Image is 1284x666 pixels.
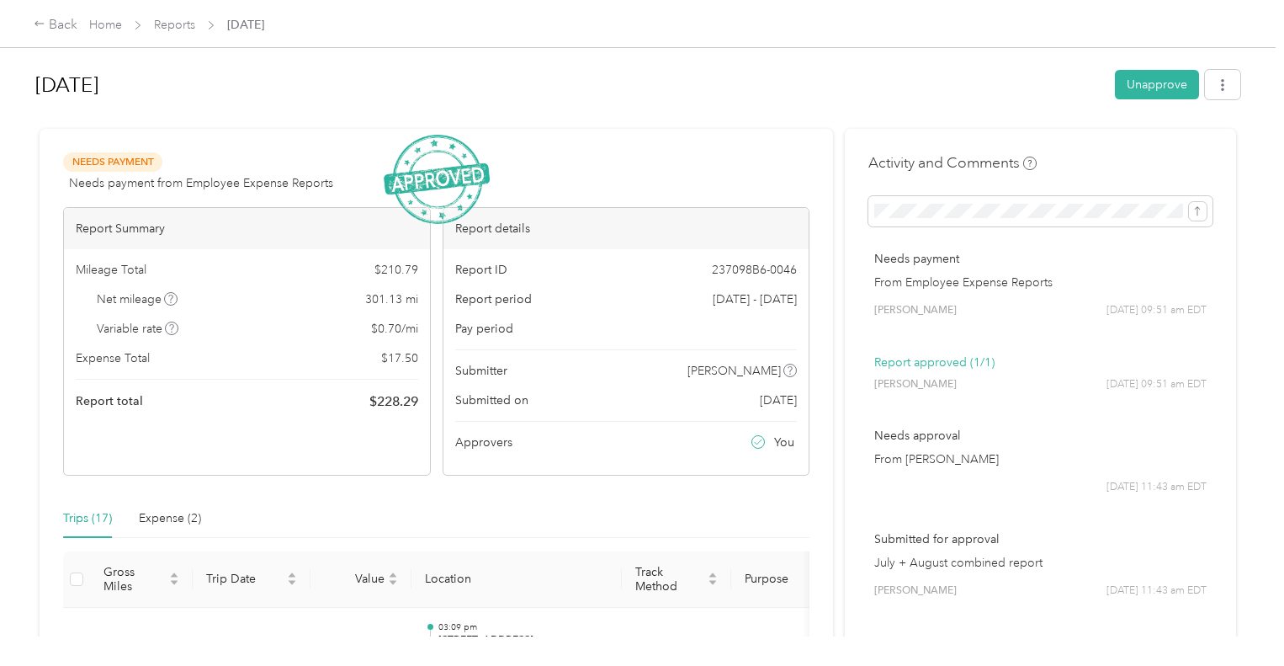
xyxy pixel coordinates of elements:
[388,570,398,580] span: caret-up
[371,320,418,338] span: $ 0.70 / mi
[438,633,608,648] p: [STREET_ADDRESS]
[874,250,1207,268] p: Needs payment
[713,290,797,308] span: [DATE] - [DATE]
[708,578,718,588] span: caret-down
[139,509,201,528] div: Expense (2)
[1106,377,1207,392] span: [DATE] 09:51 am EDT
[287,570,297,580] span: caret-up
[455,320,513,338] span: Pay period
[774,434,794,451] span: You
[443,208,809,249] div: Report details
[874,554,1207,572] p: July + August combined report
[63,152,162,172] span: Needs Payment
[35,65,1103,105] h1: Aug 2025
[381,349,418,367] span: $ 17.50
[34,15,77,35] div: Back
[89,18,122,32] a: Home
[411,551,622,608] th: Location
[193,551,310,608] th: Trip Date
[227,16,264,34] span: [DATE]
[622,551,731,608] th: Track Method
[455,434,512,451] span: Approvers
[712,261,797,279] span: 237098B6-0046
[384,135,490,225] img: ApprovedStamp
[874,354,1207,371] p: Report approved (1/1)
[97,290,178,308] span: Net mileage
[1106,303,1207,318] span: [DATE] 09:51 am EDT
[708,570,718,580] span: caret-up
[1190,572,1284,666] iframe: Everlance-gr Chat Button Frame
[324,572,385,586] span: Value
[76,349,150,367] span: Expense Total
[745,572,830,586] span: Purpose
[1106,583,1207,599] span: [DATE] 11:43 am EDT
[874,274,1207,291] p: From Employee Expense Reports
[874,303,957,318] span: [PERSON_NAME]
[868,152,1037,173] h4: Activity and Comments
[760,392,797,409] span: [DATE]
[90,551,193,608] th: Gross Miles
[455,290,532,308] span: Report period
[169,570,179,580] span: caret-up
[365,290,418,308] span: 301.13 mi
[69,174,333,192] span: Needs payment from Employee Expense Reports
[374,261,418,279] span: $ 210.79
[874,530,1207,548] p: Submitted for approval
[63,509,112,528] div: Trips (17)
[388,578,398,588] span: caret-down
[287,578,297,588] span: caret-down
[64,208,430,249] div: Report Summary
[310,551,411,608] th: Value
[76,261,146,279] span: Mileage Total
[874,377,957,392] span: [PERSON_NAME]
[154,18,195,32] a: Reports
[455,261,507,279] span: Report ID
[1115,70,1199,99] button: Unapprove
[169,578,179,588] span: caret-down
[455,392,528,409] span: Submitted on
[1106,480,1207,495] span: [DATE] 11:43 am EDT
[206,572,284,586] span: Trip Date
[438,621,608,633] p: 03:09 pm
[874,427,1207,445] p: Needs approval
[97,320,179,338] span: Variable rate
[635,565,704,594] span: Track Method
[76,392,143,410] span: Report total
[874,583,957,599] span: [PERSON_NAME]
[103,565,166,594] span: Gross Miles
[731,551,857,608] th: Purpose
[455,362,507,380] span: Submitter
[874,450,1207,468] p: From [PERSON_NAME]
[369,392,418,412] span: $ 228.29
[687,362,781,380] span: [PERSON_NAME]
